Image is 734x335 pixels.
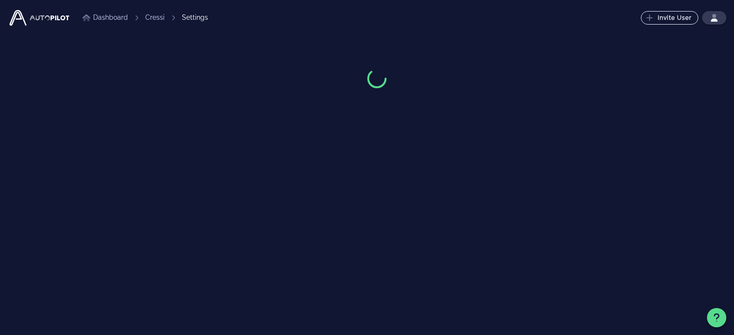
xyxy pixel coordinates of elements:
[83,13,128,23] a: Dashboard
[707,308,726,327] button: Support
[182,13,208,23] div: Settings
[648,14,692,22] span: Invite User
[641,11,698,25] button: Invite User
[145,13,165,23] a: Cressi
[8,8,71,27] img: Autopilot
